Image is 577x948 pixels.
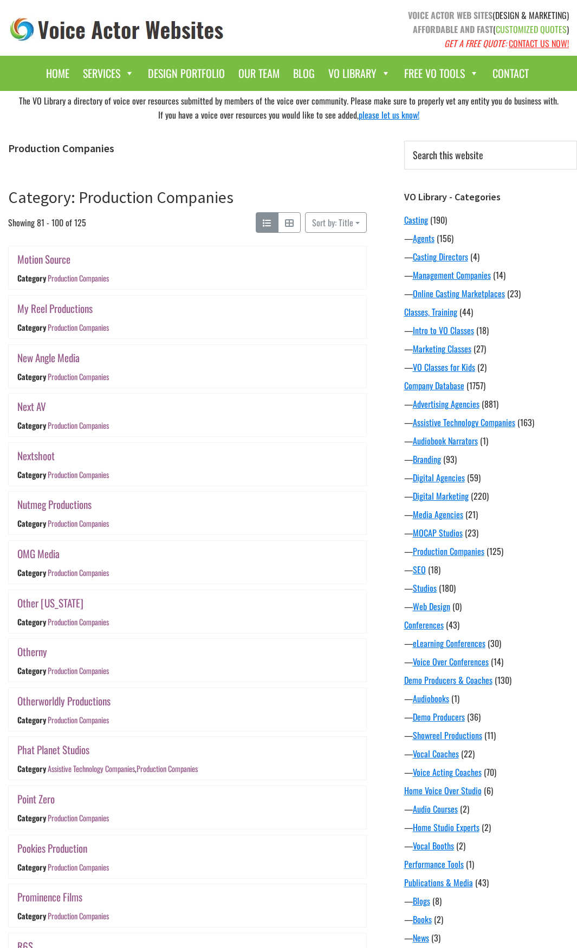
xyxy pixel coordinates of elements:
[517,416,534,429] span: (163)
[471,489,489,502] span: (220)
[413,692,449,705] a: Audiobooks
[404,379,464,392] a: Company Database
[413,397,479,410] a: Advertising Agencies
[413,802,458,815] a: Audio Courses
[48,763,135,775] a: Assistive Technology Companies
[437,232,453,245] span: (156)
[466,858,474,871] span: (1)
[456,839,465,852] span: (2)
[413,526,463,539] a: MOCAP Studios
[495,674,511,687] span: (130)
[48,861,109,873] a: Production Companies
[48,322,109,333] a: Production Companies
[476,324,489,337] span: (18)
[48,763,198,775] div: ,
[233,61,285,86] a: Our Team
[17,812,46,823] div: Category
[413,23,493,36] strong: AFFORDABLE AND FAST
[413,545,484,558] a: Production Companies
[17,742,89,757] a: Phat Planet Studios
[48,371,109,382] a: Production Companies
[17,420,46,431] div: Category
[446,618,459,631] span: (43)
[399,61,484,86] a: Free VO Tools
[17,889,82,905] a: Prominence Films
[48,911,109,922] a: Production Companies
[507,287,521,300] span: (23)
[461,747,475,760] span: (22)
[466,379,485,392] span: (1757)
[17,665,46,676] div: Category
[475,876,489,889] span: (43)
[48,714,109,725] a: Production Companies
[413,747,459,760] a: Vocal Coaches
[434,913,443,926] span: (2)
[404,618,444,631] a: Conferences
[48,567,109,578] a: Production Companies
[17,518,46,529] div: Category
[17,496,92,512] a: Nutmeg Productions
[467,710,481,723] span: (36)
[428,563,440,576] span: (18)
[17,371,46,382] div: Category
[48,518,109,529] a: Production Companies
[297,8,569,50] p: (DESIGN & MARKETING) ( )
[444,37,507,50] em: GET A FREE QUOTE:
[137,763,198,775] a: Production Companies
[470,250,479,263] span: (4)
[404,674,492,687] a: Demo Producers & Coaches
[509,37,569,50] a: CONTACT US NOW!
[17,398,46,414] a: Next AV
[8,187,234,207] a: Category: Production Companies
[413,913,432,926] a: Books
[48,469,109,480] a: Production Companies
[432,894,442,907] span: (8)
[413,821,479,834] a: Home Studio Experts
[484,729,496,742] span: (11)
[17,322,46,333] div: Category
[482,397,498,410] span: (881)
[413,434,478,447] a: Audiobook Narrators
[467,471,481,484] span: (59)
[413,250,468,263] a: Casting Directors
[413,324,474,337] a: Intro to VO Classes
[413,894,430,907] a: Blogs
[17,595,83,611] a: Other [US_STATE]
[288,61,320,86] a: Blog
[482,821,491,834] span: (2)
[17,350,80,365] a: New Angle Media
[404,858,464,871] a: Performance Tools
[496,23,567,36] span: CUSTOMIZED QUOTES
[17,546,60,561] a: OMG Media
[404,305,457,318] a: Classes, Training
[17,616,46,627] div: Category
[17,763,46,775] div: Category
[413,931,429,944] a: News
[451,692,459,705] span: (1)
[17,567,46,578] div: Category
[323,61,396,86] a: VO Library
[413,489,469,502] a: Digital Marketing
[17,911,46,922] div: Category
[404,784,482,797] a: Home Voice Over Studio
[408,9,492,22] strong: VOICE ACTOR WEB SITES
[48,665,109,676] a: Production Companies
[17,469,46,480] div: Category
[17,251,70,267] a: Motion Source
[484,766,496,779] span: (70)
[17,840,87,856] a: Pookies Production
[413,710,465,723] a: Demo Producers
[413,766,482,779] a: Voice Acting Coaches
[474,342,486,355] span: (27)
[17,791,55,807] a: Point Zero
[17,861,46,873] div: Category
[413,508,463,521] a: Media Agencies
[48,616,109,627] a: Production Companies
[41,61,75,86] a: Home
[8,212,86,233] span: Showing 81 - 100 of 125
[413,471,465,484] a: Digital Agencies
[465,526,478,539] span: (23)
[404,213,428,226] a: Casting
[48,420,109,431] a: Production Companies
[477,361,487,374] span: (2)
